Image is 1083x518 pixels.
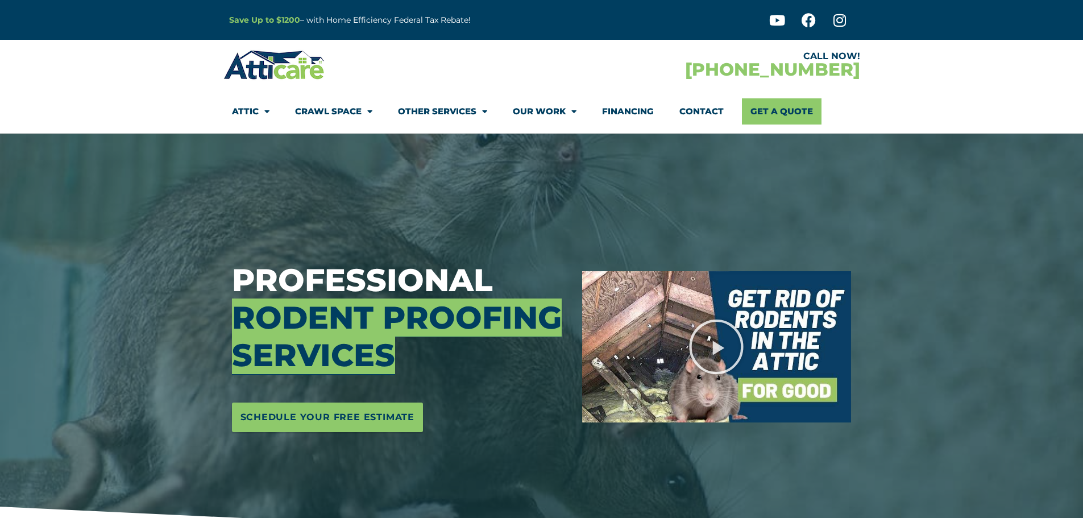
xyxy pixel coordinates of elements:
[232,98,269,125] a: Attic
[240,408,415,426] span: Schedule Your Free Estimate
[688,318,745,375] div: Play Video
[742,98,821,125] a: Get A Quote
[398,98,487,125] a: Other Services
[232,262,565,374] h3: Professional
[542,52,860,61] div: CALL NOW!
[229,15,300,25] a: Save Up to $1200
[295,98,372,125] a: Crawl Space
[602,98,654,125] a: Financing
[232,403,424,432] a: Schedule Your Free Estimate
[229,14,597,27] p: – with Home Efficiency Federal Tax Rebate!
[679,98,724,125] a: Contact
[232,98,852,125] nav: Menu
[232,299,562,374] span: Rodent Proofing Services
[513,98,576,125] a: Our Work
